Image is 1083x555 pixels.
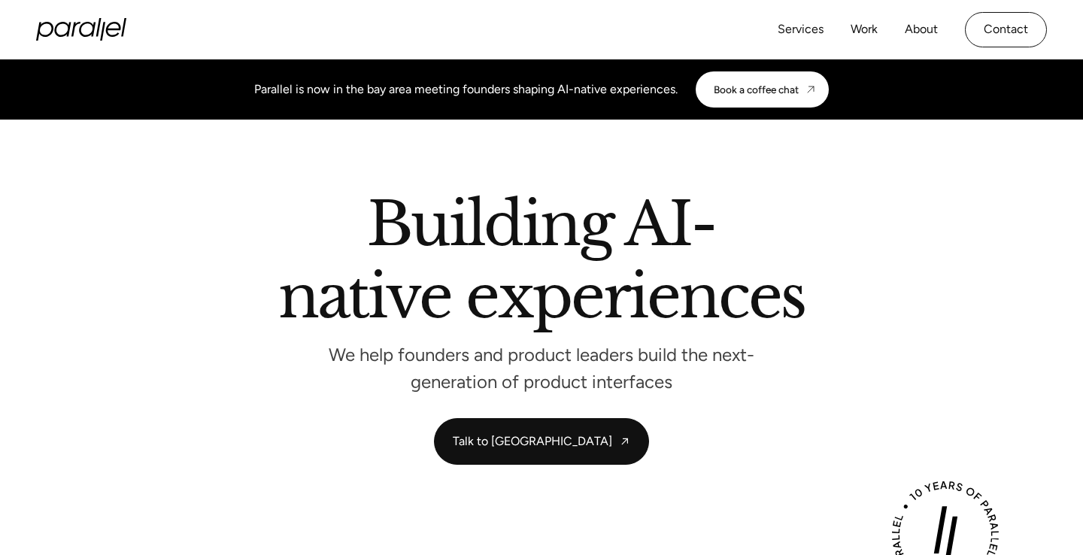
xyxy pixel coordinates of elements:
[696,71,829,108] a: Book a coffee chat
[113,195,970,332] h2: Building AI-native experiences
[714,83,799,96] div: Book a coffee chat
[36,18,126,41] a: home
[805,83,817,96] img: CTA arrow image
[316,348,767,388] p: We help founders and product leaders build the next-generation of product interfaces
[965,12,1047,47] a: Contact
[905,19,938,41] a: About
[254,80,678,99] div: Parallel is now in the bay area meeting founders shaping AI-native experiences.
[778,19,824,41] a: Services
[851,19,878,41] a: Work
